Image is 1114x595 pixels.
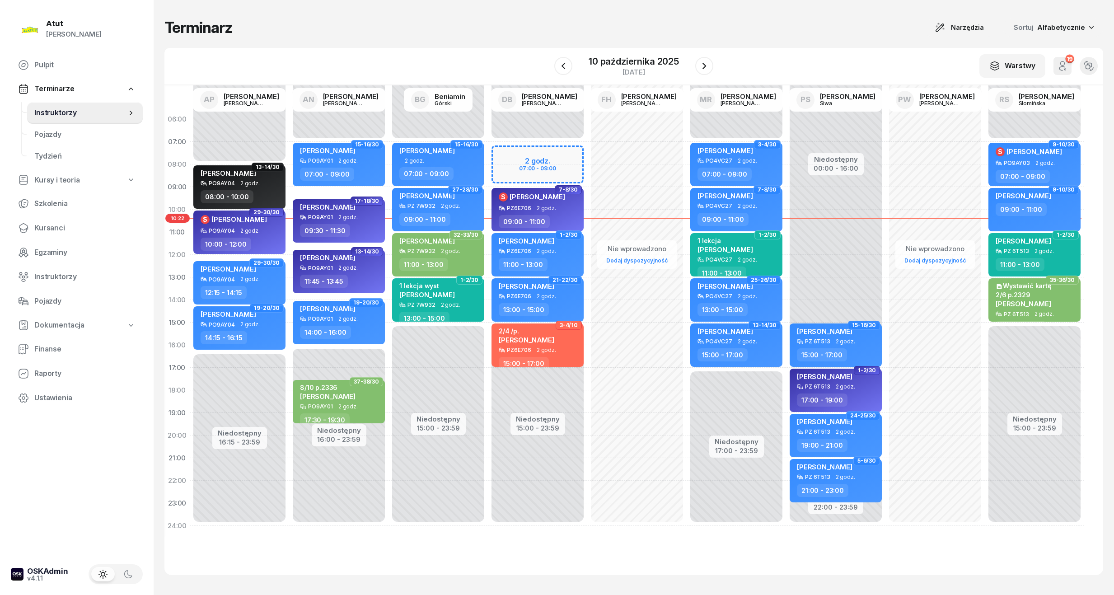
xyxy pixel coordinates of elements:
div: PZ 7W932 [407,248,435,254]
div: 08:00 - 10:00 [201,190,253,203]
span: 37-38/30 [354,381,379,383]
span: 2 godz. [441,203,460,209]
div: PZ6E706 [507,347,531,353]
a: Kursy i teoria [11,170,143,191]
span: [PERSON_NAME] [499,282,554,290]
div: [PERSON_NAME] [323,93,379,100]
div: 11:00 - 13:00 [996,258,1044,271]
span: PS [800,96,810,103]
div: 07:00 - 09:00 [697,168,752,181]
span: [PERSON_NAME] [499,336,554,344]
span: [PERSON_NAME] [996,237,1051,245]
a: Instruktorzy [11,266,143,288]
div: PO9AY04 [209,322,235,328]
div: [PERSON_NAME] [46,28,102,40]
span: [PERSON_NAME] [300,305,356,313]
span: [PERSON_NAME] [399,146,455,155]
div: PO9AY03 [1004,160,1030,166]
div: 13:00 - 15:00 [499,303,549,316]
span: 2 godz. [537,205,556,211]
div: 15:00 - 17:00 [499,357,549,370]
div: Warstwy [989,60,1035,72]
span: RS [999,96,1009,103]
span: 2 godz. [738,338,757,345]
div: OSKAdmin [27,567,68,575]
div: Górski [435,100,465,106]
a: Pojazdy [11,290,143,312]
span: Ustawienia [34,392,136,404]
div: 17:30 - 19:30 [300,413,350,426]
span: 1-2/30 [1057,234,1075,236]
span: 25-26/30 [751,279,777,281]
div: PO4VC27 [706,158,732,164]
div: [PERSON_NAME] [621,100,665,106]
span: 17-18/30 [355,200,379,202]
span: 1-2/30 [858,370,876,371]
span: 19-20/30 [254,307,280,309]
span: FH [601,96,612,103]
span: [PERSON_NAME] [300,253,356,262]
div: 15:00 [164,311,190,334]
div: 16:15 - 23:59 [218,436,262,446]
div: Nie wprowadzono [901,243,969,255]
a: Egzaminy [11,242,143,263]
span: [PERSON_NAME] [797,417,852,426]
span: 21-22/30 [552,279,578,281]
div: PZ 6T513 [1004,311,1029,317]
span: 35-36/30 [1050,279,1075,281]
div: 14:00 - 16:00 [300,326,351,339]
span: Dokumentacja [34,319,84,331]
span: 2 godz. [338,214,358,220]
span: Alfabetycznie [1037,23,1085,32]
span: 1-2/30 [460,279,478,281]
div: 14:15 - 16:15 [201,331,247,344]
a: AN[PERSON_NAME][PERSON_NAME] [292,88,386,112]
span: Tydzień [34,150,136,162]
span: Egzaminy [34,247,136,258]
span: [PERSON_NAME] [211,215,267,224]
span: Finanse [34,343,136,355]
div: 16:00 [164,334,190,356]
div: 24:00 [164,515,190,537]
div: 15:00 - 17:00 [797,348,847,361]
span: [PERSON_NAME] [201,265,256,273]
div: 15:00 - 17:00 [697,348,748,361]
span: Kursy i teoria [34,174,80,186]
div: 12:15 - 14:15 [201,286,247,299]
div: 10:00 - 12:00 [201,238,251,251]
div: 09:00 - 11:00 [697,213,749,226]
span: [PERSON_NAME] [697,146,753,155]
a: Pojazdy [27,124,143,145]
div: 11:45 - 13:45 [300,275,348,288]
div: 1 lekcja [697,237,753,244]
span: [PERSON_NAME] [399,290,455,299]
span: Kursanci [34,222,136,234]
span: 1-2/30 [758,234,777,236]
span: [PERSON_NAME] [300,203,356,211]
div: PO9AY01 [308,265,333,271]
span: 2 godz. [1035,160,1055,166]
div: 00:00 - 16:00 [814,163,858,172]
span: 29-30/30 [253,262,280,264]
a: PW[PERSON_NAME][PERSON_NAME] [889,88,982,112]
span: Narzędzia [951,22,984,33]
div: PO9AY01 [308,316,333,322]
div: 21:00 - 23:00 [797,484,848,497]
div: PO9AY01 [308,158,333,164]
span: MR [700,96,712,103]
span: [PERSON_NAME] [996,300,1051,308]
span: Instruktorzy [34,271,136,283]
div: 09:00 - 11:00 [499,215,550,228]
a: Pulpit [11,54,143,76]
span: 24-25/30 [850,415,876,417]
img: logo-xs-dark@2x.png [11,568,23,581]
span: BG [415,96,426,103]
span: [PERSON_NAME] [300,146,356,155]
div: Beniamin [435,93,465,100]
span: 2 godz. [240,276,260,282]
div: 19:00 - 21:00 [797,439,847,452]
span: [PERSON_NAME] [996,192,1051,200]
span: 2 godz. [537,248,556,254]
span: 19-20/30 [353,302,379,304]
div: 12:00 [164,244,190,266]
